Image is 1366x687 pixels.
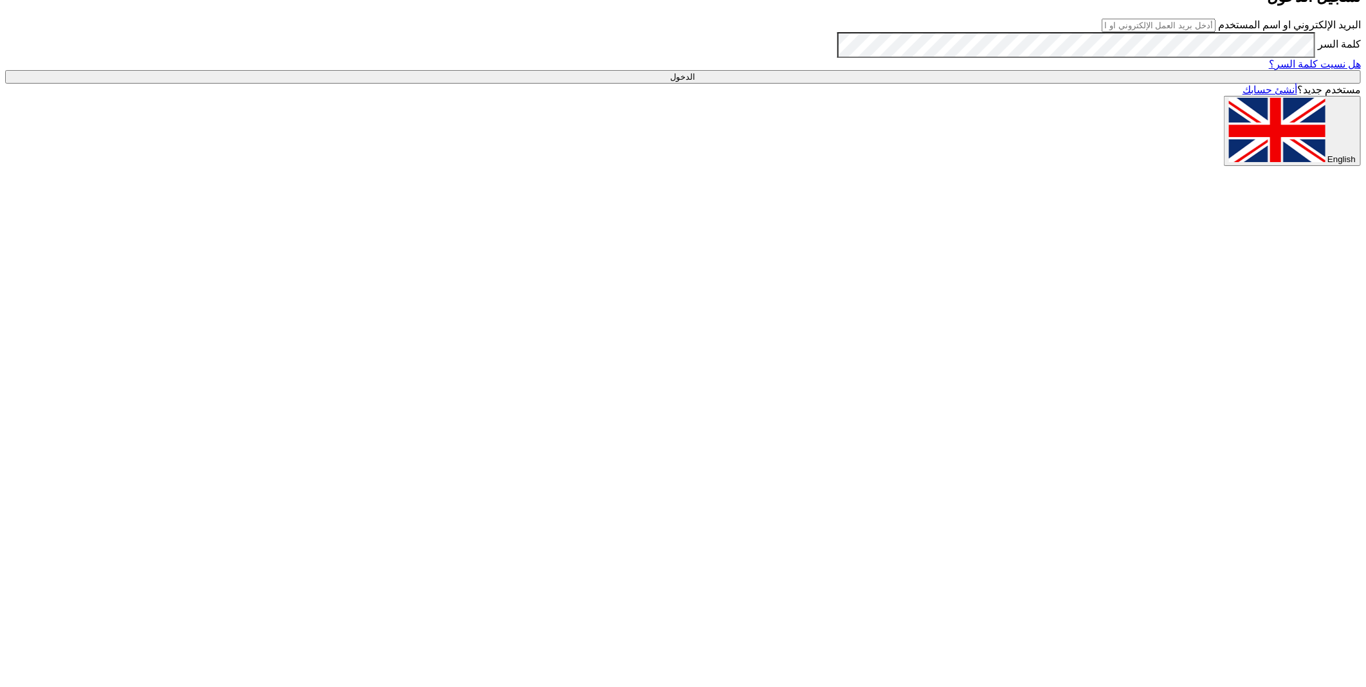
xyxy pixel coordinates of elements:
a: هل نسيت كلمة السر؟ [1269,59,1361,69]
input: الدخول [5,70,1361,84]
button: English [1224,96,1361,166]
label: كلمة السر [1318,39,1361,50]
input: أدخل بريد العمل الإلكتروني او اسم المستخدم الخاص بك ... [1102,19,1216,32]
span: English [1327,154,1356,164]
img: en-US.png [1229,98,1325,162]
div: مستخدم جديد؟ [5,84,1361,96]
a: أنشئ حسابك [1243,84,1297,95]
label: البريد الإلكتروني او اسم المستخدم [1218,19,1361,30]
